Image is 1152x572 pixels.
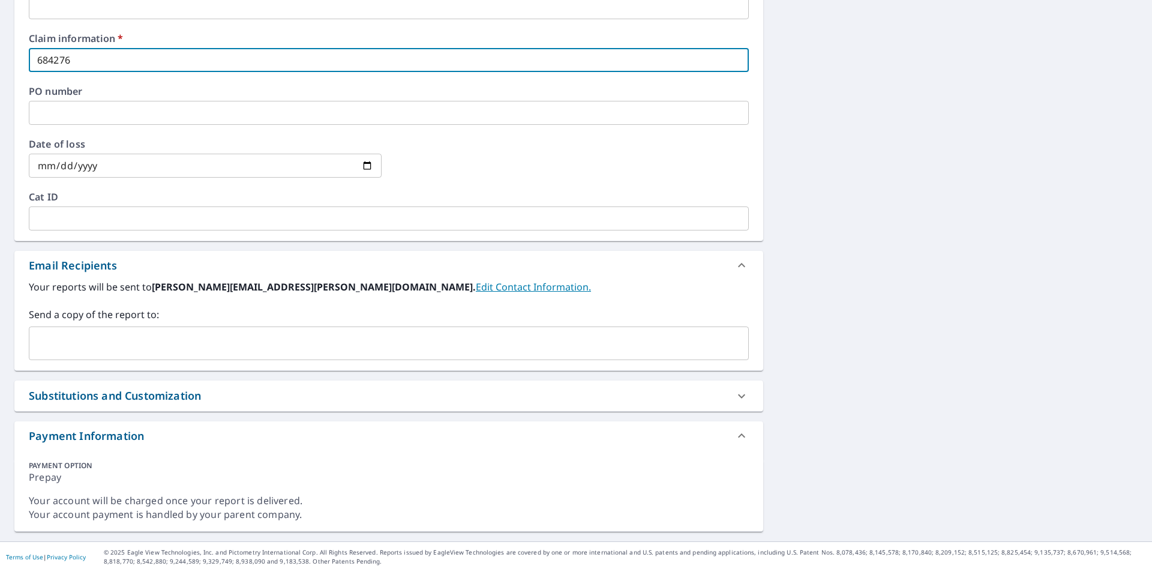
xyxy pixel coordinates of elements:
p: © 2025 Eagle View Technologies, Inc. and Pictometry International Corp. All Rights Reserved. Repo... [104,548,1146,566]
div: Your account will be charged once your report is delivered. [29,494,749,508]
div: Substitutions and Customization [29,388,201,404]
div: Your account payment is handled by your parent company. [29,508,749,522]
a: EditContactInfo [476,280,591,294]
div: Payment Information [14,421,763,450]
label: Claim information [29,34,749,43]
label: Your reports will be sent to [29,280,749,294]
div: Email Recipients [14,251,763,280]
a: Privacy Policy [47,553,86,561]
label: PO number [29,86,749,96]
div: Email Recipients [29,257,117,274]
div: Payment Information [29,428,144,444]
div: PAYMENT OPTION [29,460,749,471]
b: [PERSON_NAME][EMAIL_ADDRESS][PERSON_NAME][DOMAIN_NAME]. [152,280,476,294]
label: Cat ID [29,192,749,202]
label: Date of loss [29,139,382,149]
a: Terms of Use [6,553,43,561]
div: Substitutions and Customization [14,381,763,411]
p: | [6,553,86,561]
div: Prepay [29,471,749,494]
label: Send a copy of the report to: [29,307,749,322]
